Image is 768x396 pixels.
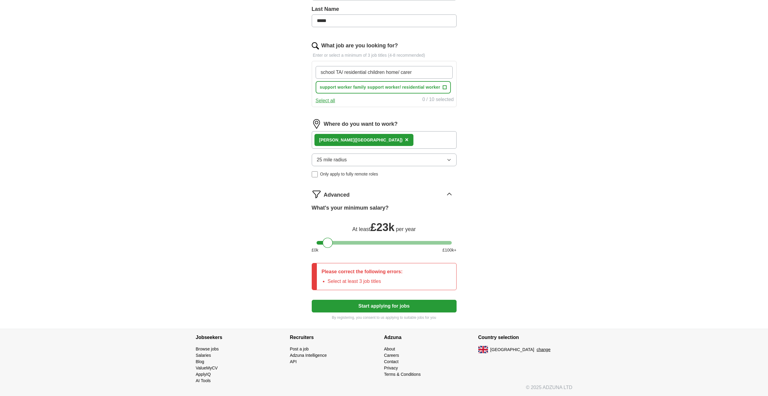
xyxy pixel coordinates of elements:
[352,226,370,232] span: At least
[312,204,389,212] label: What's your minimum salary?
[396,226,416,232] span: per year
[196,372,211,377] a: ApplyIQ
[196,359,204,364] a: Blog
[537,347,550,353] button: change
[312,315,457,320] p: By registering, you consent to us applying to suitable jobs for you
[290,347,309,351] a: Post a job
[370,221,394,233] span: £ 23k
[316,66,453,79] input: Type a job title and press enter
[312,52,457,59] p: Enter or select a minimum of 3 job titles (4-8 recommended)
[328,278,403,285] li: Select at least 3 job titles
[312,189,321,199] img: filter
[196,347,219,351] a: Browse jobs
[312,42,319,49] img: search.png
[490,347,534,353] span: [GEOGRAPHIC_DATA]
[312,119,321,129] img: location.png
[422,96,454,104] div: 0 / 10 selected
[312,300,457,312] button: Start applying for jobs
[405,135,409,144] button: ×
[191,384,577,396] div: © 2025 ADZUNA LTD
[312,171,318,177] input: Only apply to fully remote roles
[196,378,211,383] a: AI Tools
[312,154,457,166] button: 25 mile radius
[478,346,488,353] img: UK flag
[316,81,451,93] button: support worker family support worker/ residential worker
[319,137,403,143] div: [PERSON_NAME]
[196,353,211,358] a: Salaries
[355,138,403,142] span: ([GEOGRAPHIC_DATA])
[384,353,399,358] a: Careers
[478,329,572,346] h4: Country selection
[384,347,395,351] a: About
[321,42,398,50] label: What job are you looking for?
[405,136,409,143] span: ×
[316,97,335,104] button: Select all
[442,247,456,253] span: £ 100 k+
[324,120,398,128] label: Where do you want to work?
[290,353,327,358] a: Adzuna Intelligence
[384,366,398,370] a: Privacy
[320,171,378,177] span: Only apply to fully remote roles
[312,247,319,253] span: £ 0 k
[320,84,440,90] span: support worker family support worker/ residential worker
[384,359,399,364] a: Contact
[317,156,347,163] span: 25 mile radius
[322,268,403,275] p: Please correct the following errors:
[196,366,218,370] a: ValueMyCV
[312,5,457,13] label: Last Name
[290,359,297,364] a: API
[324,191,350,199] span: Advanced
[384,372,421,377] a: Terms & Conditions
